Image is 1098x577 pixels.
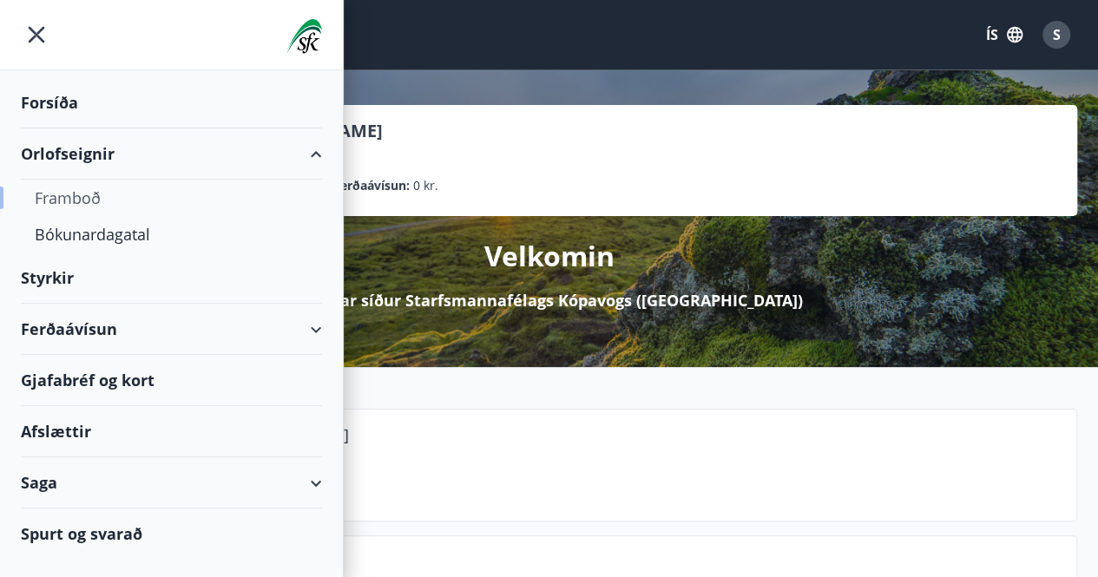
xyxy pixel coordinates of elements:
[21,77,322,128] div: Forsíða
[976,19,1032,50] button: ÍS
[1053,25,1061,44] span: S
[148,453,1062,482] p: Þverlág 11
[35,180,308,216] div: Framboð
[21,508,322,559] div: Spurt og svarað
[21,355,322,406] div: Gjafabréf og kort
[484,237,615,275] p: Velkomin
[21,304,322,355] div: Ferðaávísun
[21,252,322,304] div: Styrkir
[413,176,438,195] span: 0 kr.
[21,19,52,50] button: menu
[333,176,410,195] p: Ferðaávísun :
[21,457,322,508] div: Saga
[35,216,308,252] div: Bókunardagatal
[21,406,322,457] div: Afslættir
[286,19,322,54] img: union_logo
[21,128,322,180] div: Orlofseignir
[1036,14,1077,56] button: S
[296,289,803,311] p: á Mínar síður Starfsmannafélags Kópavogs ([GEOGRAPHIC_DATA])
